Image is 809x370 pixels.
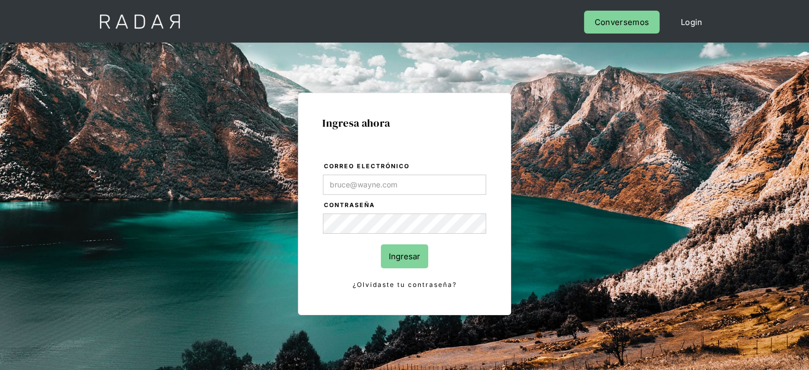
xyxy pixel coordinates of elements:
a: Conversemos [584,11,660,34]
input: bruce@wayne.com [323,175,486,195]
h1: Ingresa ahora [322,117,487,129]
a: Login [670,11,713,34]
label: Correo electrónico [324,161,486,172]
input: Ingresar [381,244,428,268]
form: Login Form [322,161,487,291]
label: Contraseña [324,200,486,211]
a: ¿Olvidaste tu contraseña? [323,279,486,291]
